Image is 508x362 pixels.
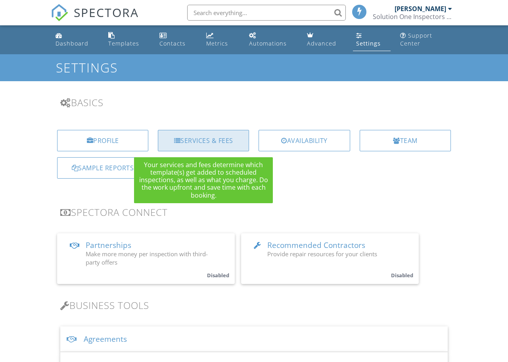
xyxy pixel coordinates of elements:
a: Contacts [156,29,197,51]
a: Sample Reports [57,157,148,179]
h1: Settings [56,61,452,74]
span: Recommended Contractors [267,240,365,250]
a: Automations (Basic) [246,29,297,51]
a: Availability [259,130,350,151]
a: Profile [57,130,148,151]
a: Partnerships Make more money per inspection with third-party offers Disabled [57,233,235,284]
small: Disabled [207,272,229,279]
a: SPECTORA [51,11,139,27]
a: Advanced [304,29,347,51]
a: Dashboard [52,29,99,51]
span: SPECTORA [74,4,139,21]
div: Templates [108,40,139,47]
a: Recommended Contractors Provide repair resources for your clients Disabled [241,233,419,284]
div: Automations [249,40,287,47]
div: Agreements [60,326,448,352]
a: Settings [353,29,391,51]
div: Dashboard [56,40,88,47]
a: Team [360,130,451,151]
div: Contacts [159,40,186,47]
div: Support Center [400,32,432,47]
img: The Best Home Inspection Software - Spectora [51,4,68,21]
span: Provide repair resources for your clients [267,250,377,258]
a: Services & Fees [158,130,249,151]
a: Discount Codes [158,157,249,179]
small: Disabled [391,272,413,279]
div: [PERSON_NAME] [395,5,446,13]
h3: Basics [60,97,448,108]
a: Support Center [397,29,456,51]
span: Make more money per inspection with third-party offers [86,250,208,266]
a: Metrics [203,29,240,51]
input: Search everything... [187,5,346,21]
div: Solution One Inspectors LLC [373,13,452,21]
h3: Business Tools [60,300,448,311]
h3: Spectora Connect [60,207,448,217]
div: Settings [356,40,381,47]
div: Advanced [307,40,336,47]
span: Partnerships [86,240,131,250]
a: Templates [105,29,150,51]
div: Metrics [206,40,228,47]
